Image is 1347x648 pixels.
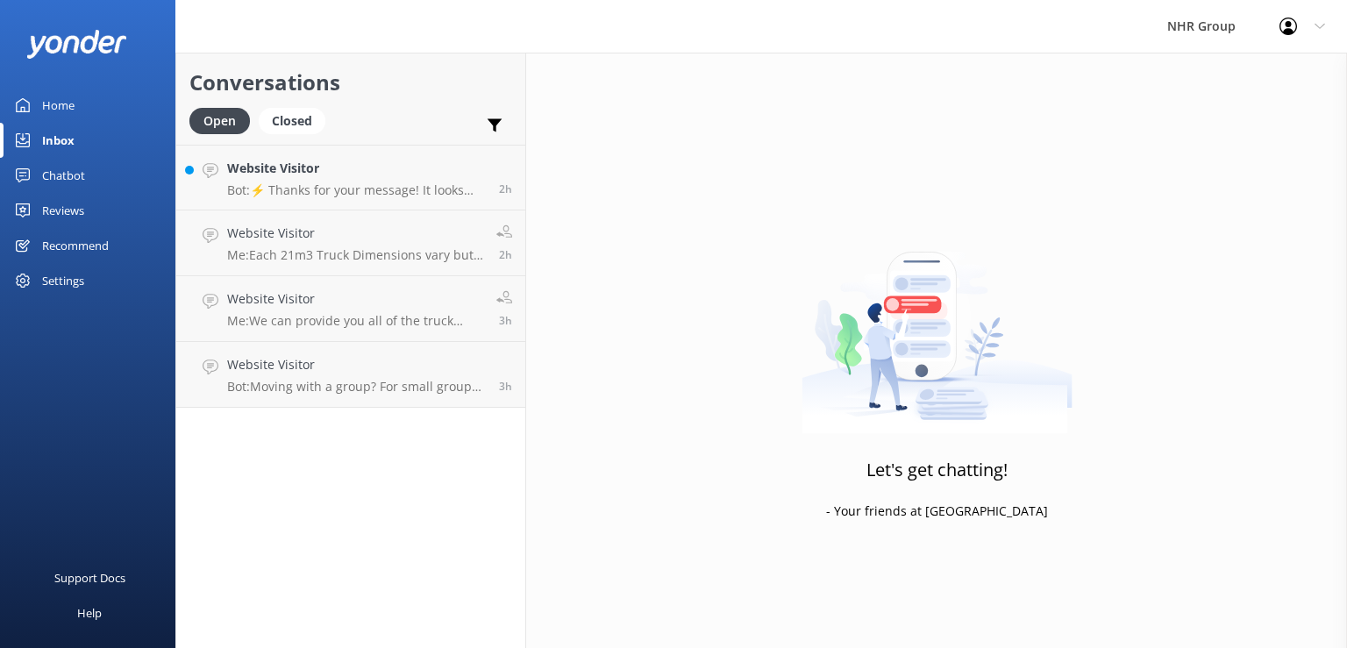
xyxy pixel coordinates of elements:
img: yonder-white-logo.png [26,30,127,59]
a: Website VisitorBot:⚡ Thanks for your message! It looks like this one might be best handled by our... [176,145,525,210]
span: Sep 24 2025 12:18pm (UTC +12:00) Pacific/Auckland [499,379,512,394]
div: Chatbot [42,158,85,193]
div: Closed [259,108,325,134]
a: Website VisitorMe:Each 21m3 Truck Dimensions vary but they are around 1980mm high in the back box... [176,210,525,276]
a: Website VisitorBot:Moving with a group? For small groups of 1–5 people, you can enquire about our... [176,342,525,408]
span: Sep 24 2025 01:19pm (UTC +12:00) Pacific/Auckland [499,247,512,262]
h2: Conversations [189,66,512,99]
p: Bot: Moving with a group? For small groups of 1–5 people, you can enquire about our cars and SUVs... [227,379,486,395]
a: Website VisitorMe:We can provide you all of the truck details that the ferry will need when you m... [176,276,525,342]
span: Sep 24 2025 02:06pm (UTC +12:00) Pacific/Auckland [499,182,512,196]
h3: Let's get chatting! [866,456,1008,484]
div: Help [77,595,102,630]
div: Inbox [42,123,75,158]
div: Home [42,88,75,123]
div: Open [189,108,250,134]
p: Me: We can provide you all of the truck details that the ferry will need when you make the booking [227,313,483,329]
p: - Your friends at [GEOGRAPHIC_DATA] [826,502,1048,521]
p: Bot: ⚡ Thanks for your message! It looks like this one might be best handled by our team directly... [227,182,486,198]
h4: Website Visitor [227,355,486,374]
div: Recommend [42,228,109,263]
h4: Website Visitor [227,289,483,309]
div: Support Docs [54,560,125,595]
div: Settings [42,263,84,298]
a: Open [189,110,259,130]
img: artwork of a man stealing a conversation from at giant smartphone [802,215,1073,434]
h4: Website Visitor [227,159,486,178]
div: Reviews [42,193,84,228]
a: Closed [259,110,334,130]
h4: Website Visitor [227,224,483,243]
p: Me: Each 21m3 Truck Dimensions vary but they are around 1980mm high in the back box, we can advis... [227,247,483,263]
span: Sep 24 2025 01:12pm (UTC +12:00) Pacific/Auckland [499,313,512,328]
